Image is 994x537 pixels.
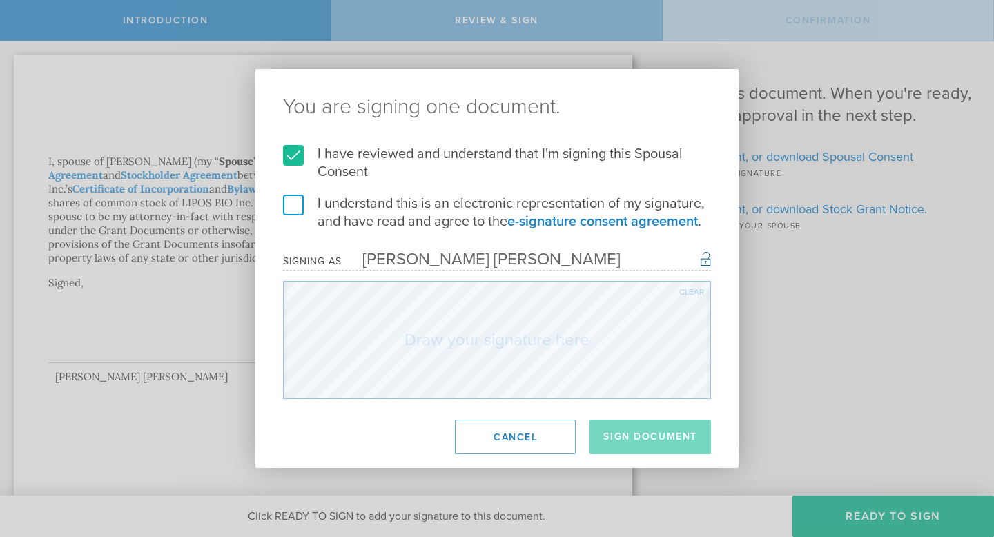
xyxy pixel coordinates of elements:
label: I understand this is an electronic representation of my signature, and have read and agree to the . [283,195,711,231]
button: Sign Document [589,420,711,454]
ng-pluralize: You are signing one document. [283,97,711,117]
label: I have reviewed and understand that I'm signing this Spousal Consent [283,145,711,181]
div: Signing as [283,255,342,267]
a: e-signature consent agreement [507,213,698,230]
div: [PERSON_NAME] [PERSON_NAME] [342,249,621,269]
button: Cancel [455,420,576,454]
